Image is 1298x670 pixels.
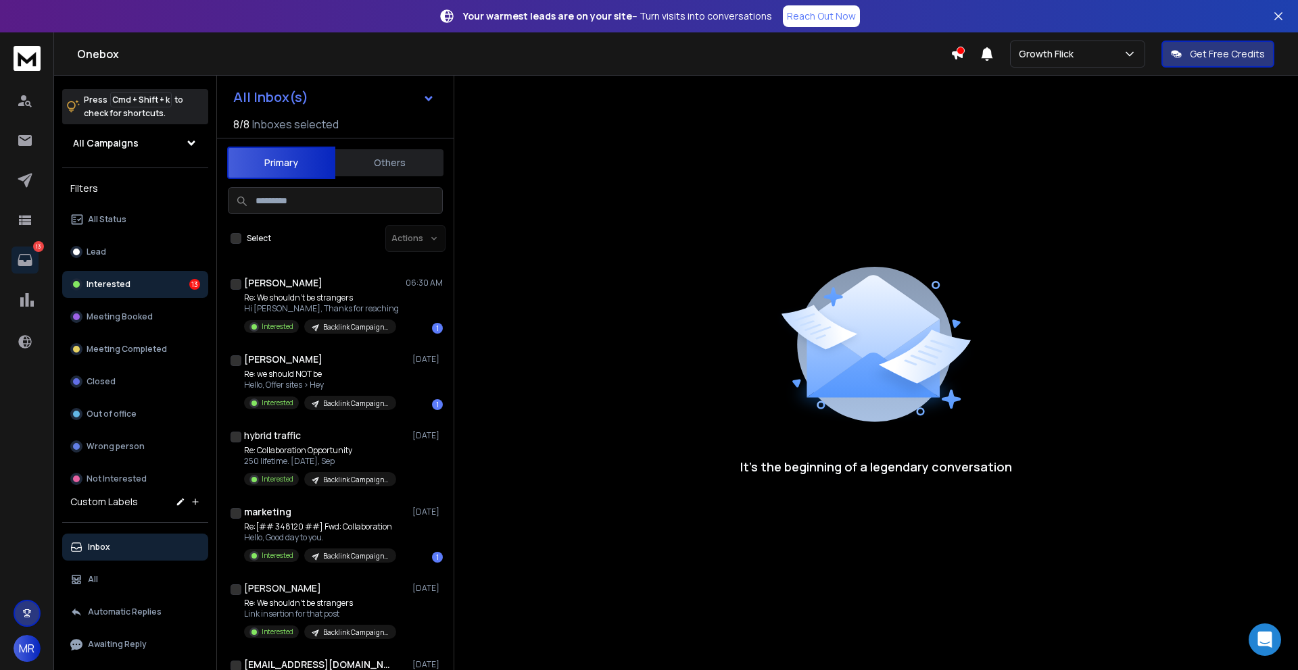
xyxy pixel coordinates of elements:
[62,179,208,198] h3: Filters
[88,214,126,225] p: All Status
[244,456,396,467] p: 250 lifetime. [DATE], Sep
[323,627,388,638] p: Backlink Campaign For SEO Agencies
[323,398,388,409] p: Backlink Campaign For SEO Agencies
[244,582,321,595] h1: [PERSON_NAME]
[432,552,443,563] div: 1
[244,380,396,390] p: Hello, Offer sites > Hey
[87,441,145,452] p: Wrong person
[62,368,208,395] button: Closed
[1161,41,1274,68] button: Get Free Credits
[62,303,208,330] button: Meeting Booked
[88,639,147,650] p: Awaiting Reply
[244,369,396,380] p: Re: we should NOT be
[14,635,41,662] button: MR
[244,429,301,442] h1: hybrid traffic
[262,321,293,332] p: Interested
[227,147,335,179] button: Primary
[77,46,951,62] h1: Onebox
[244,303,399,314] p: Hi [PERSON_NAME], Thanks for reaching
[62,401,208,428] button: Out of office
[62,534,208,561] button: Inbox
[11,247,39,274] a: 13
[244,292,399,303] p: Re: We shouldn't be strangers
[740,457,1012,476] p: It’s the beginning of a legendary conversation
[222,84,446,111] button: All Inbox(s)
[244,609,396,619] p: Link insertion for that post
[189,279,200,290] div: 13
[88,607,162,617] p: Automatic Replies
[87,473,147,484] p: Not Interested
[87,279,130,290] p: Interested
[244,598,396,609] p: Re: We shouldn't be strangers
[412,430,443,441] p: [DATE]
[1190,47,1265,61] p: Get Free Credits
[432,399,443,410] div: 1
[412,507,443,517] p: [DATE]
[70,495,138,509] h3: Custom Labels
[412,583,443,594] p: [DATE]
[1249,623,1281,656] div: Open Intercom Messenger
[62,206,208,233] button: All Status
[62,433,208,460] button: Wrong person
[783,5,860,27] a: Reach Out Now
[62,271,208,298] button: Interested13
[262,474,293,484] p: Interested
[463,9,772,23] p: – Turn visits into conversations
[87,409,137,419] p: Out of office
[244,276,322,290] h1: [PERSON_NAME]
[88,542,110,552] p: Inbox
[323,475,388,485] p: Backlink Campaign For SEO Agencies
[62,238,208,265] button: Lead
[247,233,271,244] label: Select
[412,659,443,670] p: [DATE]
[14,46,41,71] img: logo
[432,323,443,334] div: 1
[262,398,293,408] p: Interested
[787,9,856,23] p: Reach Out Now
[87,376,116,387] p: Closed
[33,241,44,252] p: 13
[323,551,388,561] p: Backlink Campaign For SEO Agencies
[62,566,208,593] button: All
[244,521,396,532] p: Re:[## 348120 ##] Fwd: Collaboration
[244,445,396,456] p: Re: Collaboration Opportunity
[110,92,172,107] span: Cmd + Shift + k
[323,322,388,332] p: Backlink Campaign For SEO Agencies
[87,344,167,355] p: Meeting Completed
[62,130,208,157] button: All Campaigns
[73,136,139,150] h1: All Campaigns
[406,278,443,288] p: 06:30 AM
[84,93,183,120] p: Press to check for shortcuts.
[62,631,208,658] button: Awaiting Reply
[62,336,208,363] button: Meeting Completed
[62,598,208,625] button: Automatic Replies
[244,353,322,366] h1: [PERSON_NAME]
[252,116,339,132] h3: Inboxes selected
[335,148,443,178] button: Others
[62,465,208,492] button: Not Interested
[463,9,632,22] strong: Your warmest leads are on your site
[412,354,443,365] p: [DATE]
[87,247,106,257] p: Lead
[233,91,308,104] h1: All Inbox(s)
[244,532,396,543] p: Hello, Good day to you.
[87,311,153,322] p: Meeting Booked
[88,574,98,585] p: All
[244,505,291,519] h1: marketing
[233,116,249,132] span: 8 / 8
[1019,47,1079,61] p: Growth Flick
[262,627,293,637] p: Interested
[262,550,293,561] p: Interested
